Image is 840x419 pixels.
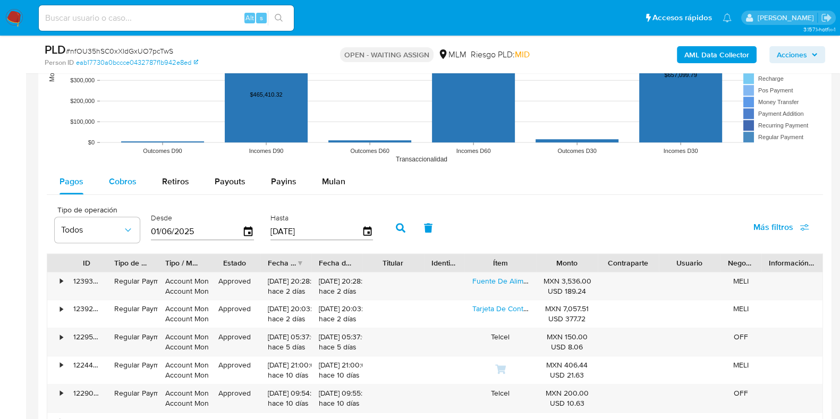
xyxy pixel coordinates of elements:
[757,13,817,23] p: carlos.soto@mercadolibre.com.mx
[45,41,66,58] b: PLD
[515,48,530,61] span: MID
[260,13,263,23] span: s
[652,12,712,23] span: Accesos rápidos
[777,46,807,63] span: Acciones
[471,49,530,61] span: Riesgo PLD:
[268,11,290,25] button: search-icon
[438,49,466,61] div: MLM
[39,11,294,25] input: Buscar usuario o caso...
[723,13,732,22] a: Notificaciones
[66,46,173,56] span: # nfOU35hSC0xXIdGxUO7pcTwS
[45,58,74,67] b: Person ID
[821,12,832,23] a: Salir
[803,25,835,33] span: 3.157.1-hotfix-1
[769,46,825,63] button: Acciones
[677,46,757,63] button: AML Data Collector
[245,13,254,23] span: Alt
[76,58,198,67] a: eab17730a0bccce0432787f1b942e8ed
[684,46,749,63] b: AML Data Collector
[340,47,434,62] p: OPEN - WAITING ASSIGN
